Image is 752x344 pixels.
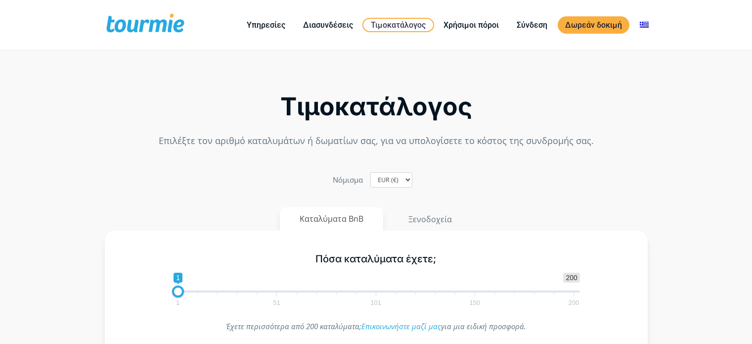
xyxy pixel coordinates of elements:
span: 101 [369,300,383,305]
button: Ξενοδοχεία [388,207,472,231]
button: Καταλύματα BnB [280,207,383,231]
h5: Πόσα καταλύματα έχετε; [172,253,580,265]
span: 51 [272,300,282,305]
a: Υπηρεσίες [239,19,293,31]
span: 1 [174,273,182,283]
label: Nόμισμα [333,173,363,187]
h2: Τιμοκατάλογος [105,95,648,118]
a: Τιμοκατάλογος [362,18,434,32]
a: Χρήσιμοι πόροι [436,19,506,31]
p: Έχετε περισσότερα από 200 καταλύματα; για μια ειδική προσφορά. [172,320,580,333]
a: Διασυνδέσεις [296,19,360,31]
span: 150 [468,300,482,305]
span: 1 [175,300,181,305]
a: Αλλαγή σε [632,19,656,31]
p: Επιλέξτε τον αριθμό καταλυμάτων ή δωματίων σας, για να υπολογίσετε το κόστος της συνδρομής σας. [105,134,648,147]
a: Σύνδεση [509,19,555,31]
span: 200 [563,273,579,283]
a: Επικοινωνήστε μαζί μας [361,321,441,331]
a: Δωρεάν δοκιμή [558,16,629,34]
span: 200 [567,300,581,305]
